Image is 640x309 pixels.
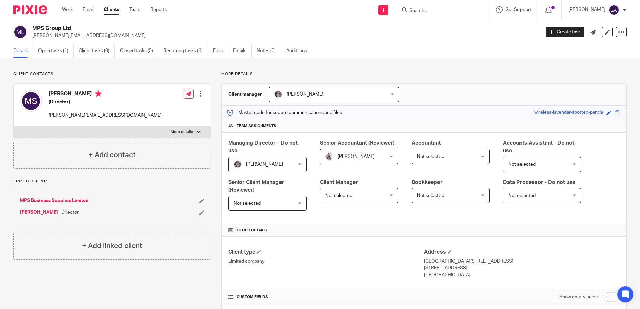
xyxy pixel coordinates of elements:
a: Reports [150,6,167,13]
p: More details [221,71,627,77]
a: Open tasks (1) [38,44,74,58]
img: Pixie%2002.jpg [325,152,333,161]
span: [PERSON_NAME] [287,92,323,97]
p: Master code for secure communications and files [227,109,342,116]
span: Not selected [325,193,352,198]
span: Accountant [412,140,441,146]
a: Details [13,44,33,58]
a: Team [129,6,140,13]
p: [PERSON_NAME][EMAIL_ADDRESS][DOMAIN_NAME] [32,32,536,39]
img: Pixie [13,5,47,14]
a: Email [83,6,94,13]
span: Senior Accountant (Reviewer) [320,140,395,146]
span: Client Manager [320,180,358,185]
img: svg%3E [13,25,27,39]
div: wireless-lavendar-spotted-panda [534,109,603,117]
h4: CUSTOM FIELDS [228,294,424,300]
span: Not selected [417,193,444,198]
i: Primary [95,90,102,97]
a: Work [62,6,73,13]
h4: Client type [228,249,424,256]
span: Not selected [508,162,536,167]
p: Limited company [228,258,424,265]
span: Senior Client Manager (Reviewer) [228,180,284,193]
h4: [PERSON_NAME] [49,90,162,99]
p: More details [171,129,193,135]
p: [GEOGRAPHIC_DATA][STREET_ADDRESS] [424,258,620,265]
p: [STREET_ADDRESS] [424,265,620,271]
a: Recurring tasks (1) [163,44,208,58]
a: Emails [233,44,252,58]
h3: Client manager [228,91,262,98]
input: Search [409,8,469,14]
p: [PERSON_NAME][EMAIL_ADDRESS][DOMAIN_NAME] [49,112,162,119]
a: Audit logs [286,44,312,58]
p: Linked clients [13,179,211,184]
label: Show empty fields [559,294,598,300]
a: Notes (0) [257,44,281,58]
h5: (Director) [49,99,162,105]
span: Get Support [505,7,531,12]
span: Not selected [417,154,444,159]
span: Team assignments [237,123,276,129]
span: Director [61,209,79,216]
a: Clients [104,6,119,13]
a: Closed tasks (5) [120,44,158,58]
p: Client contacts [13,71,211,77]
span: Accounts Assistant - Do not use [503,140,574,153]
span: Not selected [508,193,536,198]
h4: + Add linked client [82,241,142,251]
span: Managing Director - Do not use [228,140,298,153]
span: Bookkeeper [412,180,443,185]
img: svg%3E [20,90,42,112]
span: Other details [237,228,267,233]
span: Not selected [234,201,261,206]
h4: + Add contact [89,150,136,160]
span: [PERSON_NAME] [338,154,375,159]
a: Client tasks (0) [79,44,115,58]
h4: Address [424,249,620,256]
a: Files [213,44,228,58]
p: [GEOGRAPHIC_DATA] [424,272,620,278]
img: svg%3E [609,5,619,15]
h2: MPS Group Ltd [32,25,435,32]
a: MPS Business Supplies Limited [20,197,89,204]
a: [PERSON_NAME] [20,209,58,216]
img: -%20%20-%20studio@ingrained.co.uk%20for%20%20-20220223%20at%20101413%20-%201W1A2026.jpg [274,90,282,98]
span: Data Processor - Do not use [503,180,575,185]
span: [PERSON_NAME] [246,162,283,167]
a: Create task [546,27,584,37]
p: [PERSON_NAME] [568,6,605,13]
img: -%20%20-%20studio@ingrained.co.uk%20for%20%20-20220223%20at%20101413%20-%201W1A2026.jpg [234,160,242,168]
